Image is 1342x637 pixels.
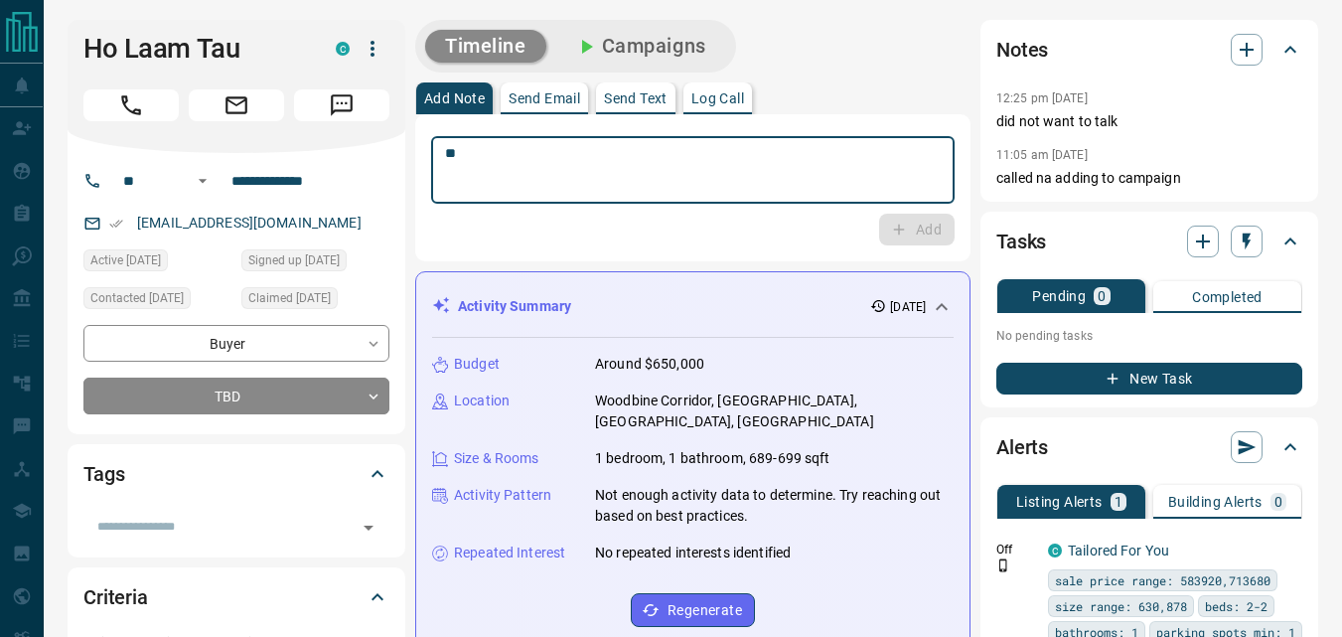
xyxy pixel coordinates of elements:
[454,448,539,469] p: Size & Rooms
[996,431,1048,463] h2: Alerts
[83,573,389,621] div: Criteria
[90,250,161,270] span: Active [DATE]
[90,288,184,308] span: Contacted [DATE]
[595,485,954,527] p: Not enough activity data to determine. Try reaching out based on best practices.
[83,450,389,498] div: Tags
[595,448,830,469] p: 1 bedroom, 1 bathroom, 689-699 sqft
[1274,495,1282,509] p: 0
[996,111,1302,132] p: did not want to talk
[595,543,791,563] p: No repeated interests identified
[189,89,284,121] span: Email
[1192,290,1263,304] p: Completed
[1098,289,1106,303] p: 0
[554,30,726,63] button: Campaigns
[890,298,926,316] p: [DATE]
[996,26,1302,74] div: Notes
[83,249,231,277] div: Sun Sep 14 2025
[509,91,580,105] p: Send Email
[83,378,389,414] div: TBD
[1055,596,1187,616] span: size range: 630,878
[996,91,1088,105] p: 12:25 pm [DATE]
[248,250,340,270] span: Signed up [DATE]
[1055,570,1270,590] span: sale price range: 583920,713680
[241,249,389,277] div: Sun Sep 14 2025
[996,541,1036,558] p: Off
[996,34,1048,66] h2: Notes
[137,215,362,231] a: [EMAIL_ADDRESS][DOMAIN_NAME]
[83,287,231,315] div: Mon Sep 15 2025
[454,391,510,411] p: Location
[458,296,571,317] p: Activity Summary
[424,91,485,105] p: Add Note
[454,354,500,375] p: Budget
[83,458,124,490] h2: Tags
[432,288,954,325] div: Activity Summary[DATE]
[631,593,755,627] button: Regenerate
[691,91,744,105] p: Log Call
[109,217,123,231] svg: Email Verified
[996,321,1302,351] p: No pending tasks
[1168,495,1263,509] p: Building Alerts
[996,226,1046,257] h2: Tasks
[425,30,546,63] button: Timeline
[241,287,389,315] div: Sun Sep 14 2025
[1115,495,1122,509] p: 1
[294,89,389,121] span: Message
[996,148,1088,162] p: 11:05 am [DATE]
[355,514,382,542] button: Open
[83,89,179,121] span: Call
[454,485,551,506] p: Activity Pattern
[996,363,1302,395] button: New Task
[996,423,1302,471] div: Alerts
[595,354,704,375] p: Around $650,000
[604,91,668,105] p: Send Text
[1068,543,1169,558] a: Tailored For You
[1048,544,1062,557] div: condos.ca
[996,558,1010,572] svg: Push Notification Only
[336,42,350,56] div: condos.ca
[996,218,1302,265] div: Tasks
[83,581,148,613] h2: Criteria
[83,33,306,65] h1: Ho Laam Tau
[248,288,331,308] span: Claimed [DATE]
[595,391,954,432] p: Woodbine Corridor, [GEOGRAPHIC_DATA], [GEOGRAPHIC_DATA], [GEOGRAPHIC_DATA]
[191,169,215,193] button: Open
[83,325,389,362] div: Buyer
[454,543,565,563] p: Repeated Interest
[1016,495,1103,509] p: Listing Alerts
[1205,596,1267,616] span: beds: 2-2
[1032,289,1086,303] p: Pending
[996,168,1302,189] p: called na adding to campaign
